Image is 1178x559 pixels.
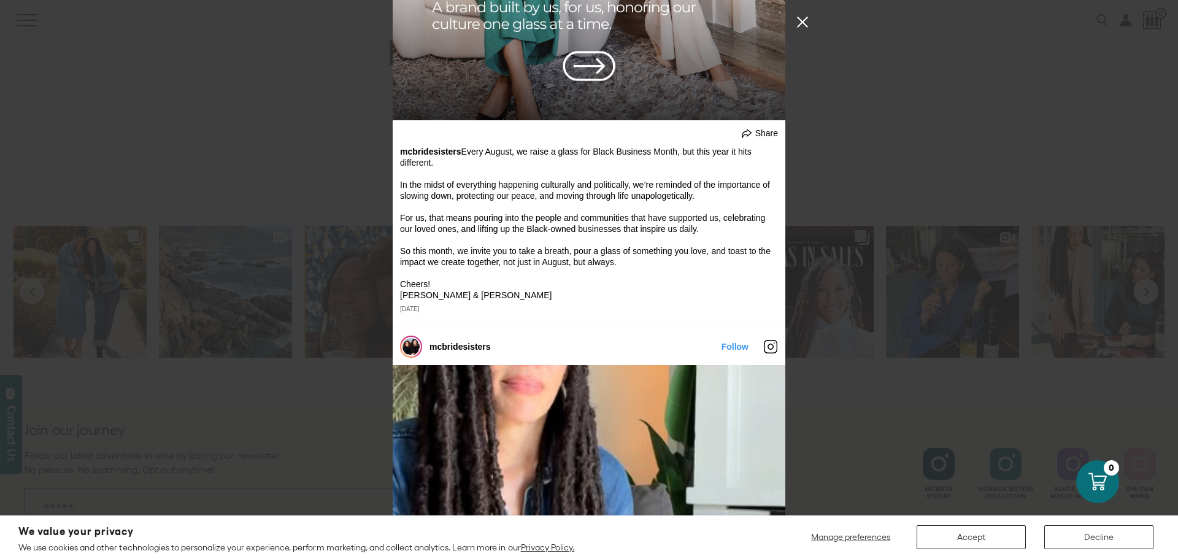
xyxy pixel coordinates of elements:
a: mcbridesisters [400,147,461,156]
span: Share [755,128,778,139]
h2: We value your privacy [18,526,574,537]
button: Accept [917,525,1026,549]
div: [DATE] [400,306,778,313]
button: Decline [1044,525,1153,549]
div: 0 [1104,460,1119,476]
p: We use cookies and other technologies to personalize your experience, perform marketing, and coll... [18,542,574,553]
button: Close Instagram Feed Popup [793,12,812,32]
a: Follow [722,342,749,352]
span: Manage preferences [811,532,890,542]
div: Every August, we raise a glass for Black Business Month, but this year it hits different. In the ... [400,146,778,301]
button: Manage preferences [804,525,898,549]
a: Privacy Policy. [521,542,574,552]
a: mcbridesisters [429,342,491,352]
